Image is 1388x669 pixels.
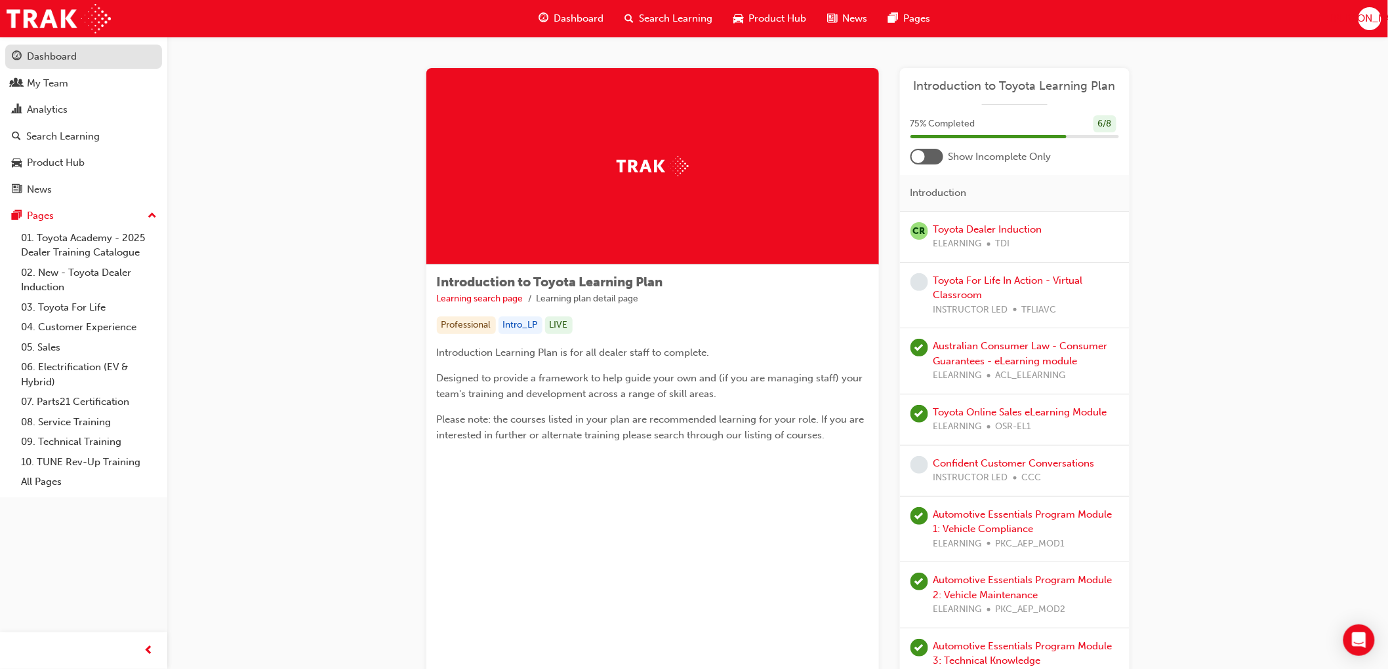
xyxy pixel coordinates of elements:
[545,316,573,334] div: LIVE
[499,316,542,334] div: Intro_LP
[437,347,710,358] span: Introduction Learning Plan is for all dealer staff to complete.
[933,640,1112,667] a: Automotive Essentials Program Module 3: Technical Knowledge
[910,185,967,201] span: Introduction
[5,178,162,202] a: News
[27,76,68,91] div: My Team
[734,10,744,27] span: car-icon
[933,457,1095,469] a: Confident Customer Conversations
[910,222,928,240] span: null-icon
[617,156,689,176] img: Trak
[1358,7,1381,30] button: [PERSON_NAME]
[437,413,867,441] span: Please note: the courses listed in your plan are recommended learning for your role. If you are i...
[933,537,982,552] span: ELEARNING
[933,419,982,434] span: ELEARNING
[933,368,982,383] span: ELEARNING
[12,157,22,169] span: car-icon
[12,184,22,196] span: news-icon
[437,316,496,334] div: Professional
[12,131,21,143] span: search-icon
[933,574,1112,601] a: Automotive Essentials Program Module 2: Vehicle Maintenance
[12,51,22,63] span: guage-icon
[910,405,928,423] span: learningRecordVerb_PASS-icon
[910,273,928,291] span: learningRecordVerb_NONE-icon
[996,237,1010,252] span: TDI
[16,317,162,337] a: 04. Customer Experience
[5,45,162,69] a: Dashboard
[933,275,1083,301] a: Toyota For Life In Action - Virtual Classroom
[5,71,162,96] a: My Team
[843,11,868,26] span: News
[437,372,866,400] span: Designed to provide a framework to help guide your own and (if you are managing staff) your team'...
[26,129,100,144] div: Search Learning
[148,208,157,225] span: up-icon
[749,11,807,26] span: Product Hub
[817,5,878,32] a: news-iconNews
[16,432,162,452] a: 09. Technical Training
[27,155,85,170] div: Product Hub
[529,5,615,32] a: guage-iconDashboard
[828,10,838,27] span: news-icon
[16,228,162,263] a: 01. Toyota Academy - 2025 Dealer Training Catalogue
[933,508,1112,535] a: Automotive Essentials Program Module 1: Vehicle Compliance
[933,340,1108,367] a: Australian Consumer Law - Consumer Guarantees - eLearning module
[554,11,604,26] span: Dashboard
[144,643,154,659] span: prev-icon
[910,339,928,356] span: learningRecordVerb_COMPLETE-icon
[889,10,899,27] span: pages-icon
[1343,624,1375,656] div: Open Intercom Messenger
[910,573,928,590] span: learningRecordVerb_PASS-icon
[16,472,162,492] a: All Pages
[949,149,1051,164] span: Show Incomplete Only
[933,406,1107,418] a: Toyota Online Sales eLearning Module
[910,79,1119,94] a: Introduction to Toyota Learning Plan
[16,412,162,432] a: 08. Service Training
[437,275,663,290] span: Introduction to Toyota Learning Plan
[933,470,1008,486] span: INSTRUCTOR LED
[5,98,162,122] a: Analytics
[27,102,68,117] div: Analytics
[933,602,982,617] span: ELEARNING
[996,537,1065,552] span: PKC_AEP_MOD1
[724,5,817,32] a: car-iconProduct Hub
[16,297,162,318] a: 03. Toyota For Life
[437,293,523,304] a: Learning search page
[16,452,162,472] a: 10. TUNE Rev-Up Training
[933,303,1008,318] span: INSTRUCTOR LED
[16,337,162,358] a: 05. Sales
[625,10,634,27] span: search-icon
[537,292,639,307] li: Learning plan detail page
[996,602,1066,617] span: PKC_AEP_MOD2
[1022,303,1057,318] span: TFLIAVC
[1093,115,1116,133] div: 6 / 8
[12,210,22,222] span: pages-icon
[904,11,931,26] span: Pages
[5,204,162,228] button: Pages
[615,5,724,32] a: search-iconSearch Learning
[910,507,928,525] span: learningRecordVerb_PASS-icon
[16,392,162,412] a: 07. Parts21 Certification
[7,4,111,33] img: Trak
[27,49,77,64] div: Dashboard
[933,237,982,252] span: ELEARNING
[27,208,54,223] div: Pages
[910,639,928,657] span: learningRecordVerb_COMPLETE-icon
[910,456,928,474] span: learningRecordVerb_NONE-icon
[12,104,22,116] span: chart-icon
[996,368,1066,383] span: ACL_ELEARNING
[539,10,549,27] span: guage-icon
[910,117,975,132] span: 75 % Completed
[16,263,162,297] a: 02. New - Toyota Dealer Induction
[933,223,1042,235] a: Toyota Dealer Induction
[5,42,162,204] button: DashboardMy TeamAnalyticsSearch LearningProduct HubNews
[640,11,713,26] span: Search Learning
[996,419,1032,434] span: OSR-EL1
[5,151,162,175] a: Product Hub
[16,357,162,392] a: 06. Electrification (EV & Hybrid)
[5,124,162,149] a: Search Learning
[1022,470,1042,486] span: CCC
[878,5,941,32] a: pages-iconPages
[12,78,22,90] span: people-icon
